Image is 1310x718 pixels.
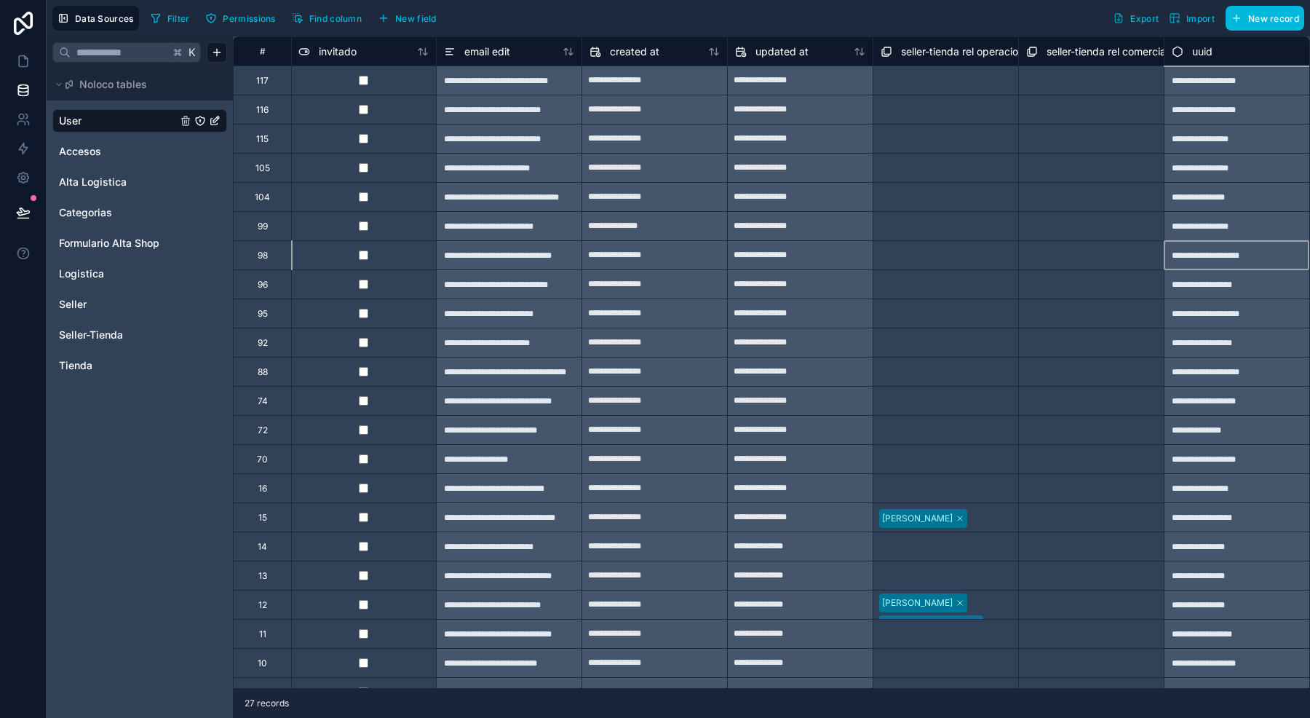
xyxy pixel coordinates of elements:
[59,175,127,189] span: Alta Logistica
[256,75,269,87] div: 117
[373,7,442,29] button: New field
[52,354,227,377] div: Tienda
[1192,44,1212,59] span: uuid
[258,483,267,494] div: 16
[1164,6,1220,31] button: Import
[257,454,268,465] div: 70
[610,44,659,59] span: created at
[258,308,268,320] div: 95
[52,201,227,224] div: Categorias
[319,44,357,59] span: invitado
[59,175,177,189] a: Alta Logistica
[52,262,227,285] div: Logistica
[258,599,267,611] div: 12
[59,328,177,342] a: Seller-Tienda
[258,512,267,524] div: 15
[258,250,268,261] div: 98
[260,687,265,698] div: 9
[258,425,268,436] div: 72
[187,47,197,58] span: K
[755,44,809,59] span: updated at
[309,13,362,24] span: Find column
[145,7,195,29] button: Filter
[59,267,177,281] a: Logistica
[259,628,266,640] div: 11
[258,337,268,349] div: 92
[223,13,275,24] span: Permissions
[200,7,280,29] button: Permissions
[882,596,953,609] div: [PERSON_NAME]
[1226,6,1304,31] button: New record
[52,232,227,255] div: Formulario Alta Shop
[52,170,227,194] div: Alta Logistica
[52,140,227,163] div: Accesos
[59,328,123,342] span: Seller-Tienda
[59,267,104,281] span: Logistica
[1130,13,1159,24] span: Export
[1248,13,1299,24] span: New record
[59,114,82,128] span: User
[258,221,268,232] div: 99
[256,104,269,116] div: 116
[59,297,87,312] span: Seller
[167,13,190,24] span: Filter
[882,512,953,525] div: [PERSON_NAME]
[1186,13,1215,24] span: Import
[52,323,227,347] div: Seller-Tienda
[52,74,218,95] button: Noloco tables
[59,236,177,250] a: Formulario Alta Shop
[59,144,177,159] a: Accesos
[59,205,177,220] a: Categorias
[464,44,510,59] span: email edit
[245,698,289,709] span: 27 records
[200,7,286,29] a: Permissions
[52,109,227,133] div: User
[258,366,268,378] div: 88
[882,618,969,631] div: [PERSON_NAME] S.A
[255,192,270,203] div: 104
[258,541,267,553] div: 14
[258,570,267,582] div: 13
[256,133,269,145] div: 115
[258,658,267,669] div: 10
[59,205,112,220] span: Categorias
[52,293,227,316] div: Seller
[52,6,139,31] button: Data Sources
[59,114,177,128] a: User
[75,13,134,24] span: Data Sources
[1108,6,1164,31] button: Export
[59,297,177,312] a: Seller
[258,279,268,291] div: 96
[59,358,177,373] a: Tienda
[79,77,147,92] span: Noloco tables
[255,162,270,174] div: 105
[59,144,101,159] span: Accesos
[1220,6,1304,31] a: New record
[59,236,159,250] span: Formulario Alta Shop
[901,44,1083,59] span: seller-tienda rel operaciones collection
[1047,44,1216,59] span: seller-tienda rel comercial collection
[258,395,268,407] div: 74
[287,7,367,29] button: Find column
[59,358,92,373] span: Tienda
[395,13,437,24] span: New field
[245,46,280,57] div: #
